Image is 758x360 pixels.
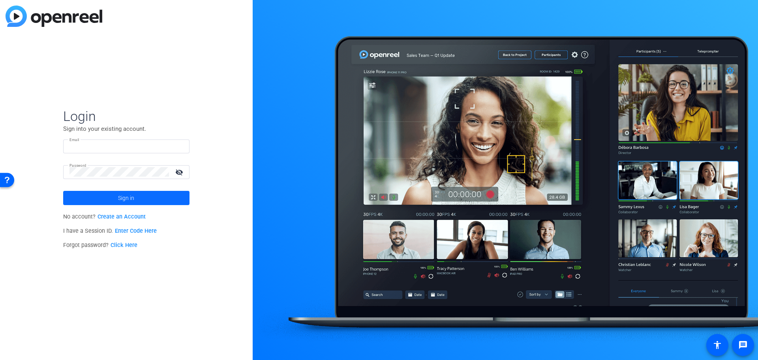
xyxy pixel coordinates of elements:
input: Enter Email Address [69,141,183,151]
span: I have a Session ID. [63,228,157,234]
mat-label: Password [69,163,86,168]
span: Login [63,108,189,124]
a: Create an Account [98,213,146,220]
p: Sign into your existing account. [63,124,189,133]
mat-icon: accessibility [713,340,722,350]
mat-icon: visibility_off [171,166,189,178]
button: Sign in [63,191,189,205]
span: No account? [63,213,146,220]
span: Forgot password? [63,242,137,249]
span: Sign in [118,188,134,208]
a: Enter Code Here [115,228,157,234]
mat-label: Email [69,138,79,142]
img: blue-gradient.svg [6,6,102,27]
a: Click Here [111,242,137,249]
mat-icon: message [738,340,748,350]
